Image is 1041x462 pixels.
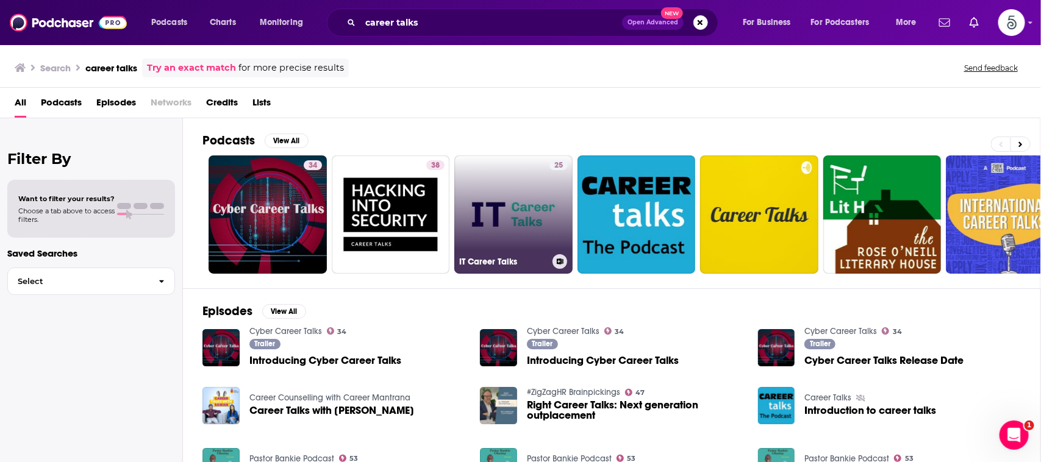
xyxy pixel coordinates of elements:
a: Career Counselling with Career Mantrana [249,393,410,403]
span: 34 [337,329,346,335]
img: Introducing Cyber Career Talks [202,329,240,366]
a: 53 [617,455,636,462]
a: Cyber Career Talks Release Date [804,355,964,366]
a: PodcastsView All [202,133,309,148]
button: View All [262,304,306,319]
button: View All [265,133,309,148]
button: open menu [734,13,806,32]
span: 34 [615,329,624,335]
h2: Podcasts [202,133,255,148]
span: Select [8,277,149,285]
button: Open AdvancedNew [622,15,684,30]
span: Introduction to career talks [804,405,936,416]
a: Lists [252,93,271,118]
span: Career Talks with [PERSON_NAME] [249,405,414,416]
img: Introduction to career talks [758,387,795,424]
button: open menu [887,13,932,32]
span: Want to filter your results? [18,194,115,203]
a: 38 [426,160,445,170]
input: Search podcasts, credits, & more... [360,13,622,32]
a: Show notifications dropdown [934,12,955,33]
h2: Episodes [202,304,252,319]
span: Choose a tab above to access filters. [18,207,115,224]
a: Introducing Cyber Career Talks [480,329,517,366]
a: Cyber Career Talks [527,326,599,336]
a: #ZigZagHR Brainpickings [527,387,620,397]
a: 25IT Career Talks [454,155,573,274]
span: 53 [628,456,636,461]
h2: Filter By [7,150,175,168]
a: All [15,93,26,118]
a: 38 [332,155,450,274]
a: Podcasts [41,93,82,118]
span: Monitoring [260,14,303,31]
span: Trailer [810,340,831,347]
a: 53 [894,455,914,462]
span: 1 [1025,421,1034,430]
span: for more precise results [238,61,344,75]
span: Trailer [254,340,275,347]
button: open menu [143,13,203,32]
span: For Business [743,14,791,31]
a: Credits [206,93,238,118]
button: open menu [803,13,887,32]
div: Search podcasts, credits, & more... [338,9,730,37]
a: Introducing Cyber Career Talks [249,355,401,366]
span: 53 [905,456,914,461]
a: 34 [882,327,902,335]
span: Logged in as Spiral5-G2 [998,9,1025,36]
h3: career talks [85,62,137,74]
span: Open Advanced [628,20,678,26]
img: Career Talks with Sawan [202,387,240,424]
img: Podchaser - Follow, Share and Rate Podcasts [10,11,127,34]
span: 47 [636,390,645,396]
a: Career Talks [804,393,851,403]
button: Select [7,268,175,295]
a: Charts [202,13,243,32]
a: Cyber Career Talks [249,326,322,336]
a: 34 [327,327,347,335]
img: Right Career Talks: Next generation outplacement [480,387,517,424]
span: 38 [431,160,440,172]
a: Right Career Talks: Next generation outplacement [527,400,743,421]
a: Episodes [96,93,136,118]
span: Charts [210,14,236,31]
span: Networks [151,93,191,118]
span: More [896,14,917,31]
a: 53 [339,455,359,462]
img: Cyber Career Talks Release Date [758,329,795,366]
a: 34 [209,155,327,274]
a: EpisodesView All [202,304,306,319]
img: User Profile [998,9,1025,36]
span: 25 [554,160,563,172]
a: Introducing Cyber Career Talks [527,355,679,366]
span: New [661,7,683,19]
button: open menu [251,13,319,32]
a: 34 [604,327,624,335]
a: 25 [549,160,568,170]
span: 53 [349,456,358,461]
span: Trailer [532,340,553,347]
a: 47 [625,389,645,396]
h3: IT Career Talks [459,257,548,267]
span: For Podcasters [811,14,870,31]
button: Send feedback [961,63,1021,73]
span: Podcasts [151,14,187,31]
span: 34 [893,329,902,335]
h3: Search [40,62,71,74]
a: Try an exact match [147,61,236,75]
iframe: Intercom live chat [1000,421,1029,450]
